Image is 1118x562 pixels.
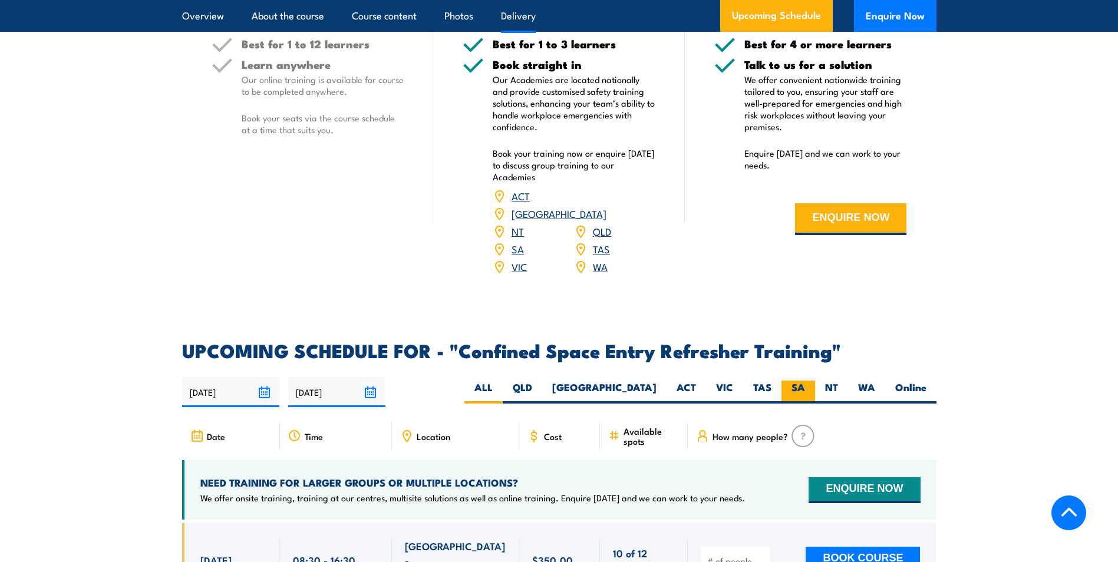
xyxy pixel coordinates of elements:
input: From date [182,377,279,407]
a: ACT [512,189,530,203]
span: Available spots [624,426,680,446]
button: ENQUIRE NOW [809,477,920,503]
h5: Best for 4 or more learners [744,38,907,49]
label: TAS [743,381,781,404]
h5: Best for 1 to 12 learners [242,38,404,49]
a: SA [512,242,524,256]
h2: UPCOMING SCHEDULE FOR - "Confined Space Entry Refresher Training" [182,342,936,358]
p: We offer convenient nationwide training tailored to you, ensuring your staff are well-prepared fo... [744,74,907,133]
a: QLD [593,224,611,238]
h5: Best for 1 to 3 learners [493,38,655,49]
label: WA [848,381,885,404]
a: WA [593,259,608,273]
label: NT [815,381,848,404]
label: QLD [503,381,542,404]
span: Location [417,431,450,441]
label: ACT [667,381,706,404]
p: We offer onsite training, training at our centres, multisite solutions as well as online training... [200,492,745,504]
span: Time [305,431,323,441]
span: Date [207,431,225,441]
p: Our Academies are located nationally and provide customised safety training solutions, enhancing ... [493,74,655,133]
a: TAS [593,242,610,256]
span: Cost [544,431,562,441]
input: To date [288,377,385,407]
h5: Book straight in [493,59,655,70]
button: ENQUIRE NOW [795,203,906,235]
a: NT [512,224,524,238]
p: Book your training now or enquire [DATE] to discuss group training to our Academies [493,147,655,183]
label: SA [781,381,815,404]
a: VIC [512,259,527,273]
label: VIC [706,381,743,404]
h5: Talk to us for a solution [744,59,907,70]
label: ALL [464,381,503,404]
h5: Learn anywhere [242,59,404,70]
p: Our online training is available for course to be completed anywhere. [242,74,404,97]
p: Book your seats via the course schedule at a time that suits you. [242,112,404,135]
a: [GEOGRAPHIC_DATA] [512,206,606,220]
h4: NEED TRAINING FOR LARGER GROUPS OR MULTIPLE LOCATIONS? [200,476,745,489]
p: Enquire [DATE] and we can work to your needs. [744,147,907,171]
label: Online [885,381,936,404]
label: [GEOGRAPHIC_DATA] [542,381,667,404]
span: How many people? [713,431,788,441]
